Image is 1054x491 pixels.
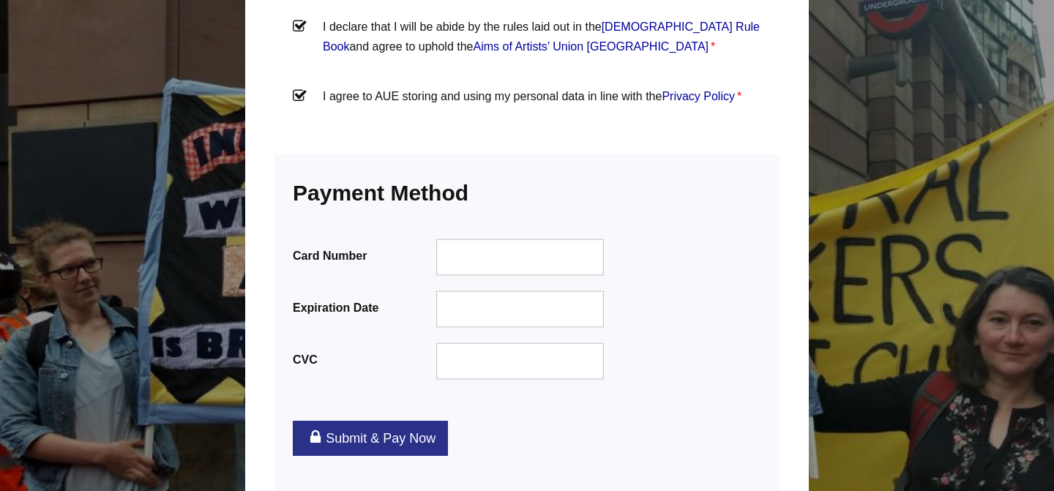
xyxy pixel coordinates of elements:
iframe: Secure card number input frame [446,250,594,266]
label: Card Number [293,246,433,266]
a: Privacy Policy [662,90,735,102]
a: Aims of Artists’ Union [GEOGRAPHIC_DATA] [474,40,709,53]
label: I agree to AUE storing and using my personal data in line with the [293,86,761,130]
a: [DEMOGRAPHIC_DATA] Rule Book [323,20,760,53]
a: Submit & Pay Now [293,421,448,456]
label: I declare that I will be abide by the rules laid out in the and agree to uphold the [293,17,761,61]
label: CVC [293,350,433,370]
label: Expiration Date [293,298,433,318]
iframe: Secure expiration date input frame [446,301,594,317]
iframe: Secure CVC input frame [446,353,594,369]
